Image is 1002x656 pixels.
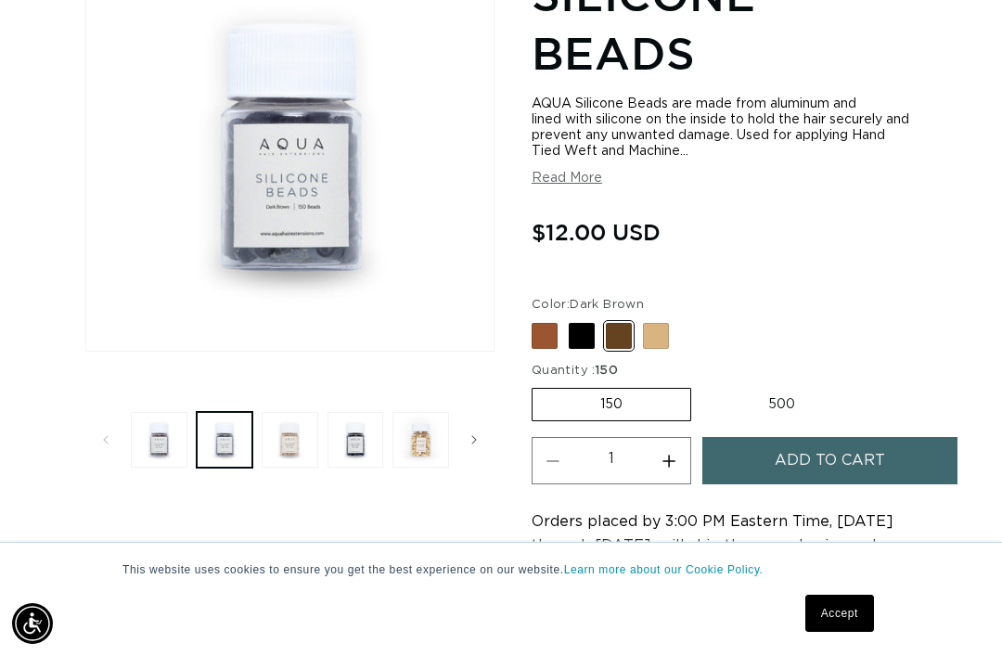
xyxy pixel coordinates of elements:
button: Load image 4 in gallery view [328,412,384,469]
legend: Color: [532,296,646,315]
span: Orders placed by 3:00 PM Eastern Time, [DATE] through [DATE], will ship the same business day. Or... [532,514,901,601]
button: Load image 1 in gallery view [131,412,187,469]
button: Load image 2 in gallery view [197,412,253,469]
label: 150 [532,388,691,421]
a: Learn more about our Cookie Policy. [564,563,764,576]
span: $12.00 USD [532,214,661,250]
label: Dark Brown [606,323,632,349]
span: Add to cart [775,437,885,484]
button: Slide left [85,419,126,460]
label: Brown [532,323,558,349]
button: Read More [532,171,602,187]
label: Blonde [643,323,669,349]
button: Slide right [454,419,495,460]
label: 500 [700,389,863,420]
label: Black [569,323,595,349]
button: Add to cart [702,437,958,484]
span: Dark Brown [570,299,644,311]
legend: Quantity : [532,362,620,380]
span: 150 [596,365,618,377]
button: Load image 5 in gallery view [392,412,449,469]
button: Load image 3 in gallery view [262,412,318,469]
p: This website uses cookies to ensure you get the best experience on our website. [122,561,880,578]
a: Accept [805,595,874,632]
div: AQUA Silicone Beads are made from aluminum and lined with silicone on the inside to hold the hair... [532,96,917,160]
div: Accessibility Menu [12,603,53,644]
